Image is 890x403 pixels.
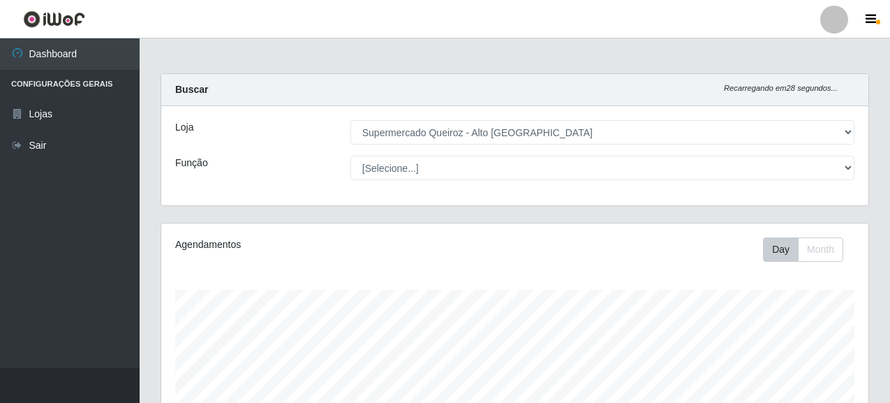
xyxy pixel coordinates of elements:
[175,156,208,170] label: Função
[175,120,193,135] label: Loja
[23,10,85,28] img: CoreUI Logo
[763,237,799,262] button: Day
[724,84,838,92] i: Recarregando em 28 segundos...
[763,237,854,262] div: Toolbar with button groups
[763,237,843,262] div: First group
[175,237,446,252] div: Agendamentos
[798,237,843,262] button: Month
[175,84,208,95] strong: Buscar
